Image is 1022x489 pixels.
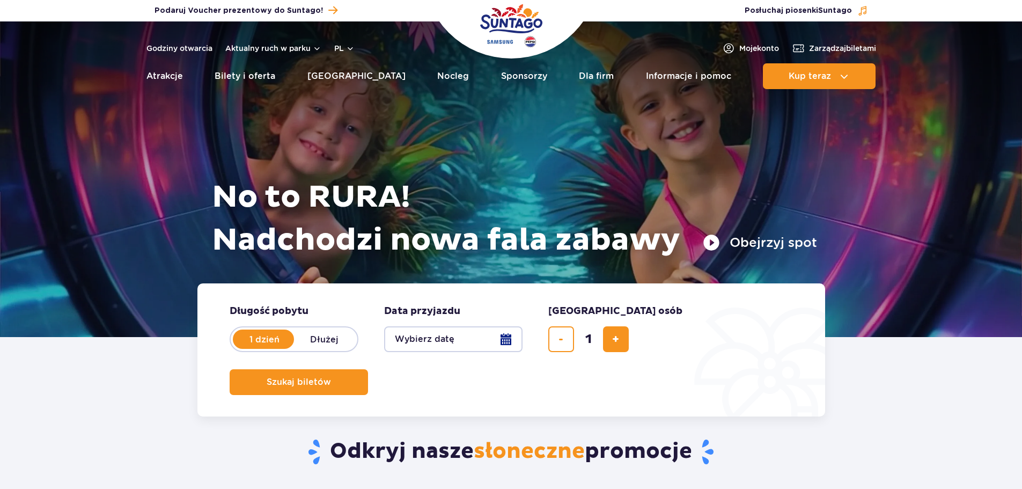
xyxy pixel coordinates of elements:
[384,305,460,318] span: Data przyjazdu
[722,42,779,55] a: Mojekonto
[437,63,469,89] a: Nocleg
[267,377,331,387] span: Szukaj biletów
[384,326,523,352] button: Wybierz datę
[789,71,831,81] span: Kup teraz
[501,63,547,89] a: Sponsorzy
[548,305,682,318] span: [GEOGRAPHIC_DATA] osób
[474,438,585,465] span: słoneczne
[818,7,852,14] span: Suntago
[603,326,629,352] button: dodaj bilet
[146,43,212,54] a: Godziny otwarcia
[646,63,731,89] a: Informacje i pomoc
[197,438,825,466] h2: Odkryj nasze promocje
[809,43,876,54] span: Zarządzaj biletami
[212,176,817,262] h1: No to RURA! Nadchodzi nowa fala zabawy
[146,63,183,89] a: Atrakcje
[334,43,355,54] button: pl
[225,44,321,53] button: Aktualny ruch w parku
[230,369,368,395] button: Szukaj biletów
[215,63,275,89] a: Bilety i oferta
[197,283,825,417] form: Planowanie wizyty w Park of Poland
[294,328,355,351] label: Dłużej
[763,63,876,89] button: Kup teraz
[230,305,308,318] span: Długość pobytu
[739,43,779,54] span: Moje konto
[579,63,614,89] a: Dla firm
[745,5,868,16] button: Posłuchaj piosenkiSuntago
[792,42,876,55] a: Zarządzajbiletami
[155,5,323,16] span: Podaruj Voucher prezentowy do Suntago!
[745,5,852,16] span: Posłuchaj piosenki
[548,326,574,352] button: usuń bilet
[576,326,601,352] input: liczba biletów
[155,3,337,18] a: Podaruj Voucher prezentowy do Suntago!
[234,328,295,351] label: 1 dzień
[307,63,406,89] a: [GEOGRAPHIC_DATA]
[703,234,817,251] button: Obejrzyj spot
